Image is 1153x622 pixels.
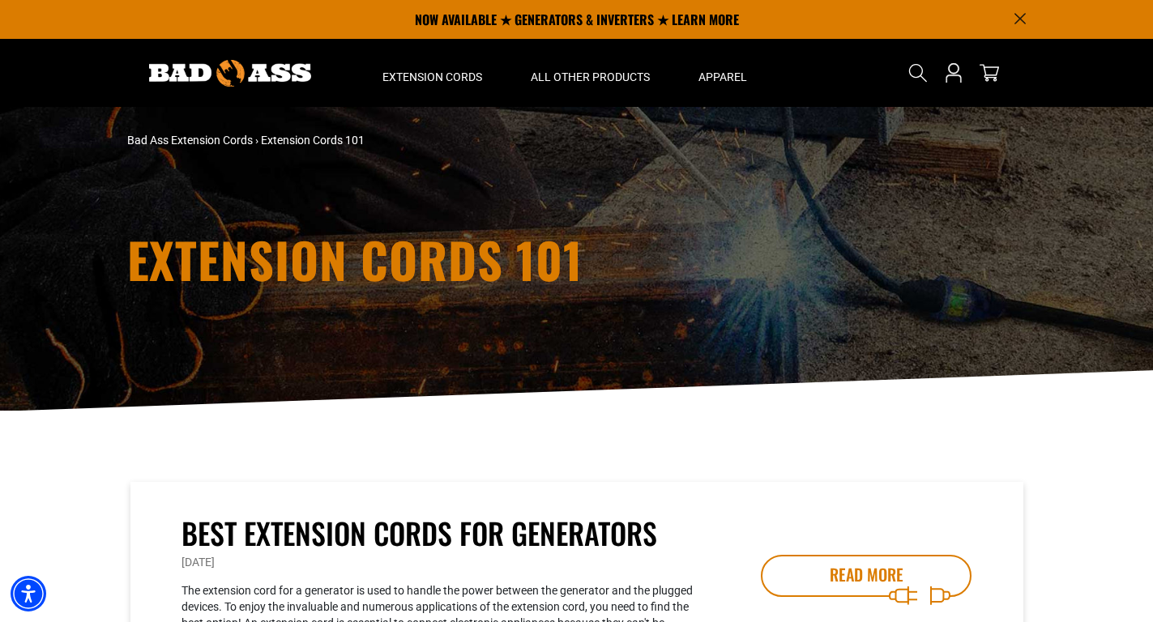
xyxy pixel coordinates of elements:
h1: EXTENSION CORDS 101 [127,235,1027,283]
summary: Apparel [674,39,771,107]
summary: All Other Products [506,39,674,107]
summary: Extension Cords [358,39,506,107]
time: [DATE] [181,556,215,569]
nav: breadcrumbs [127,132,719,149]
a: Bad Ass Extension Cords [127,134,253,147]
img: Bad Ass Extension Cords [149,60,311,87]
div: Accessibility Menu [11,576,46,611]
summary: Search [905,60,931,86]
span: Extension Cords [382,70,482,84]
span: Extension Cords 101 [261,134,365,147]
a: Best Extension Cords For Generators [181,514,701,552]
span: All Other Products [531,70,650,84]
a: READ MORE Best Extension Cords For Generators [761,555,972,597]
span: › [255,134,258,147]
span: Apparel [698,70,747,84]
